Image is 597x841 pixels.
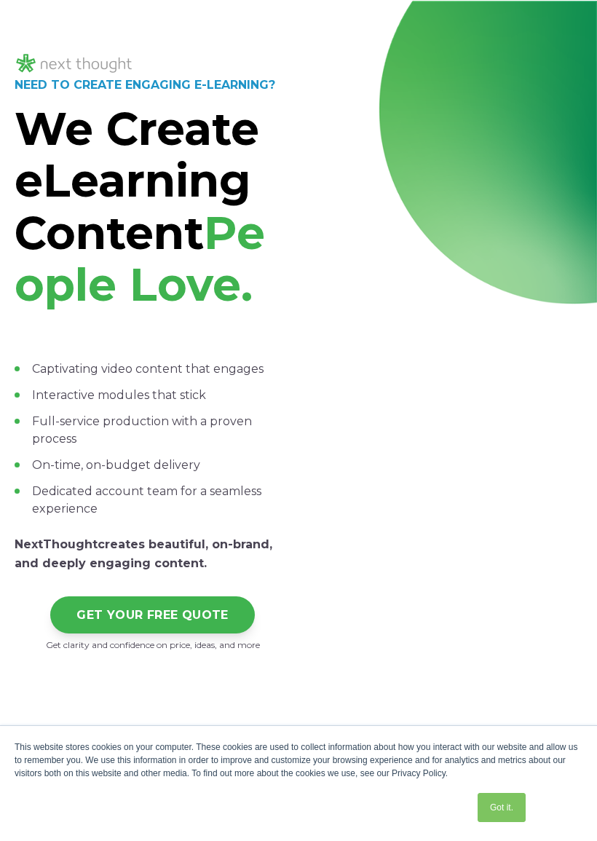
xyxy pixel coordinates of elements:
a: GET YOUR FREE QUOTE [50,596,255,633]
div: This website stores cookies on your computer. These cookies are used to collect information about... [15,741,582,780]
span: Dedicated account team for a seamless experience [32,484,261,516]
span: Captivating video content that engages [32,362,264,376]
strong: NextThought [15,537,98,551]
span: creates beautiful, on-brand, and deeply engaging content. [15,537,272,570]
span: On-time, on-budget delivery [32,458,200,472]
strong: We Create eLearning Content [15,101,264,261]
strong: NEED TO CREATE ENGAGING E-LEARNING? [15,78,275,92]
span: Interactive modules that stick [32,388,206,402]
img: NT_Logo_LightMode [15,52,134,76]
span: Get clarity and confidence on price, ideas, and more [46,639,260,650]
span: Full-service production with a proven process [32,414,252,446]
span: People Love. [15,205,265,312]
iframe: Next-Gen Learning Experiences [307,223,582,378]
a: Got it. [478,793,526,822]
